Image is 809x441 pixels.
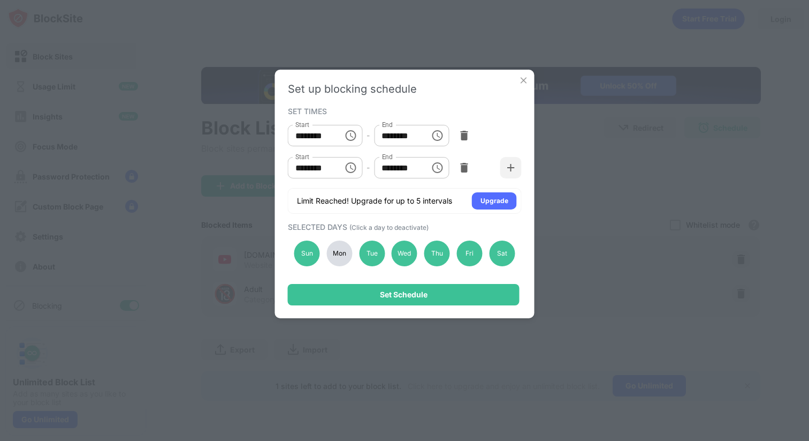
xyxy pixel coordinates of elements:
[288,83,522,95] div: Set up blocking schedule
[295,120,309,129] label: Start
[457,241,483,266] div: Fri
[288,107,519,115] div: SET TIMES
[326,241,352,266] div: Mon
[288,222,519,231] div: SELECTED DAYS
[380,290,428,299] div: Set Schedule
[297,196,452,206] div: Limit Reached! Upgrade for up to 5 intervals
[480,196,508,206] div: Upgrade
[426,157,448,178] button: Choose time, selected time is 11:55 PM
[294,241,320,266] div: Sun
[340,125,361,146] button: Choose time, selected time is 12:00 AM
[367,130,370,141] div: -
[518,75,529,86] img: x-button.svg
[426,125,448,146] button: Choose time, selected time is 6:00 PM
[295,152,309,161] label: Start
[381,120,393,129] label: End
[349,223,429,231] span: (Click a day to deactivate)
[359,241,385,266] div: Tue
[392,241,417,266] div: Wed
[381,152,393,161] label: End
[489,241,515,266] div: Sat
[367,162,370,174] div: -
[340,157,361,178] button: Choose time, selected time is 8:00 PM
[424,241,450,266] div: Thu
